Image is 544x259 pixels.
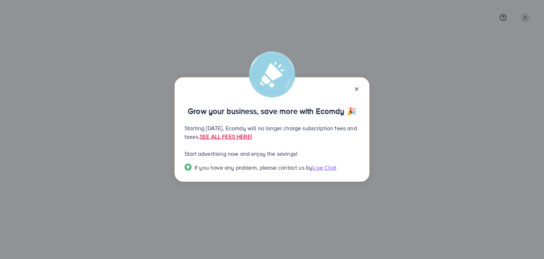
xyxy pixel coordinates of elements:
[185,149,359,158] p: Start advertising now and enjoy the savings!
[200,133,252,140] a: SEE ALL FEES HERE!
[185,107,359,115] p: Grow your business, save more with Ecomdy 🎉
[194,164,312,171] span: If you have any problem, please contact us by
[185,124,359,141] p: Starting [DATE], Ecomdy will no longer charge subscription fees and taxes.
[185,164,192,171] img: Popup guide
[249,51,295,98] img: alert
[312,164,336,171] span: Live Chat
